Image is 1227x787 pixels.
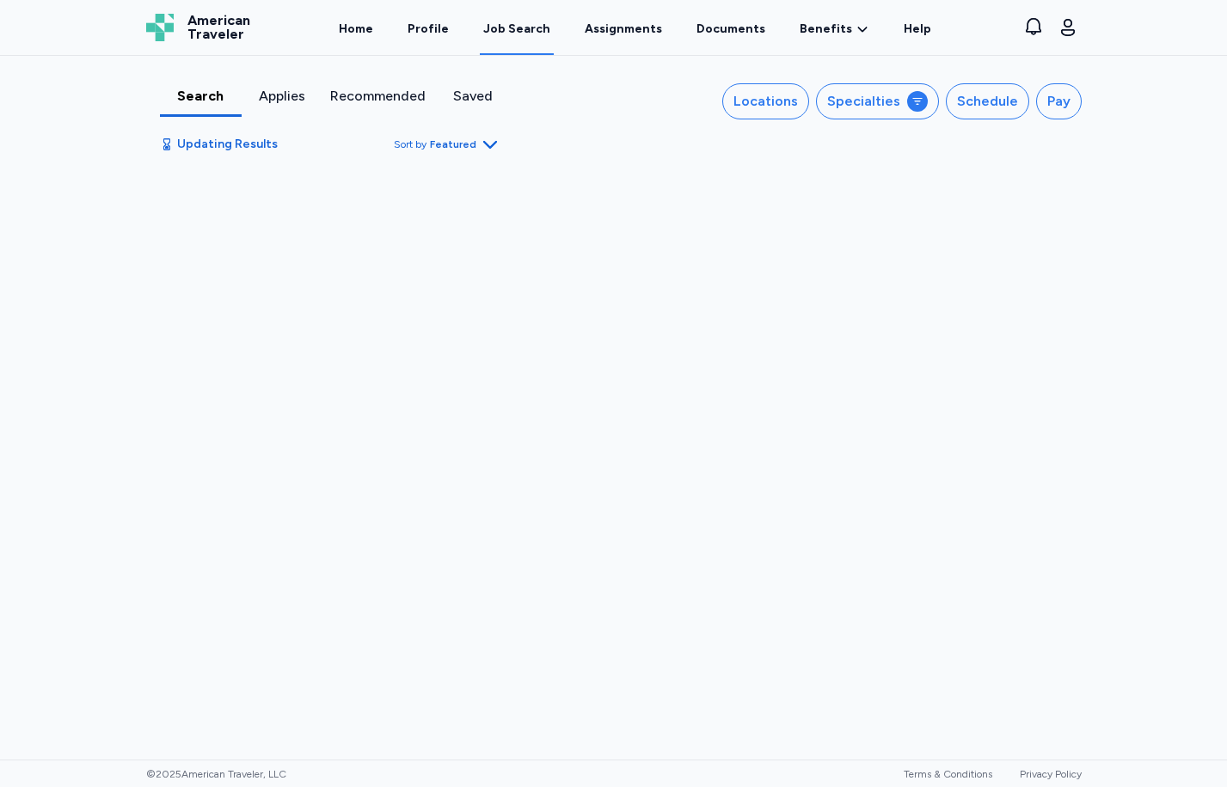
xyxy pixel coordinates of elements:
[816,83,939,119] button: Specialties
[733,91,798,112] div: Locations
[827,91,900,112] div: Specialties
[394,137,426,151] span: Sort by
[904,768,992,780] a: Terms & Conditions
[187,14,250,41] span: American Traveler
[248,86,316,107] div: Applies
[146,767,286,781] span: © 2025 American Traveler, LLC
[722,83,809,119] button: Locations
[483,21,550,38] div: Job Search
[1047,91,1071,112] div: Pay
[394,134,500,155] button: Sort byFeatured
[177,136,278,153] span: Updating Results
[330,86,426,107] div: Recommended
[430,137,476,151] span: Featured
[946,83,1029,119] button: Schedule
[1020,768,1082,780] a: Privacy Policy
[146,14,174,41] img: Logo
[957,91,1018,112] div: Schedule
[439,86,507,107] div: Saved
[167,86,235,107] div: Search
[480,2,554,55] a: Job Search
[800,21,852,38] span: Benefits
[800,21,869,38] a: Benefits
[1036,83,1082,119] button: Pay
